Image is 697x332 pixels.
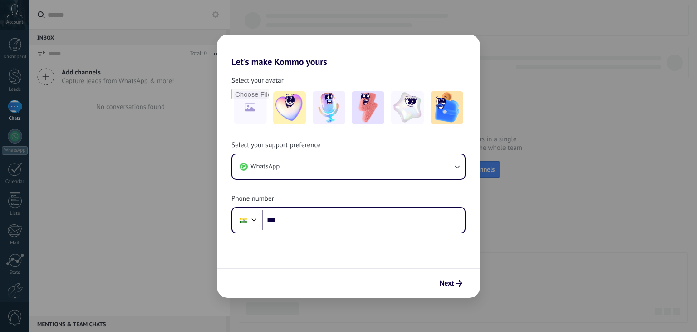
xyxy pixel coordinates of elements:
[231,141,320,150] span: Select your support preference
[273,91,306,124] img: -1.jpeg
[352,91,384,124] img: -3.jpeg
[440,280,454,287] span: Next
[217,35,480,67] h2: Let's make Kommo yours
[313,91,345,124] img: -2.jpeg
[250,162,280,171] span: WhatsApp
[391,91,424,124] img: -4.jpeg
[436,276,466,291] button: Next
[231,76,284,85] span: Select your avatar
[232,154,465,179] button: WhatsApp
[231,194,274,203] span: Phone number
[431,91,463,124] img: -5.jpeg
[235,211,252,230] div: India: + 91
